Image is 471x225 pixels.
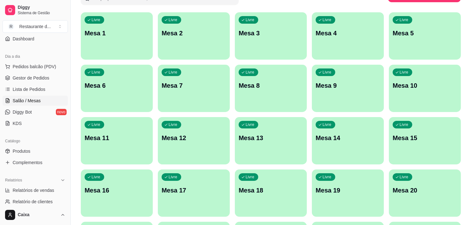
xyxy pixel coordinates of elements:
p: Livre [400,17,408,22]
span: Relatórios de vendas [13,187,54,193]
a: KDS [3,118,68,128]
span: Produtos [13,148,30,154]
button: LivreMesa 16 [81,169,153,217]
p: Livre [169,122,177,127]
button: LivreMesa 7 [158,65,230,112]
a: DiggySistema de Gestão [3,3,68,18]
button: LivreMesa 10 [389,65,461,112]
button: LivreMesa 11 [81,117,153,164]
a: Relatório de clientes [3,197,68,207]
span: KDS [13,120,22,127]
button: LivreMesa 3 [235,12,307,60]
span: Lista de Pedidos [13,86,45,92]
p: Mesa 14 [316,133,380,142]
button: LivreMesa 14 [312,117,384,164]
p: Mesa 20 [393,186,457,195]
p: Mesa 15 [393,133,457,142]
p: Mesa 10 [393,81,457,90]
span: Complementos [13,159,42,166]
button: LivreMesa 17 [158,169,230,217]
p: Mesa 4 [316,29,380,38]
p: Mesa 13 [239,133,303,142]
p: Livre [246,17,254,22]
p: Livre [92,122,100,127]
p: Mesa 5 [393,29,457,38]
button: Caixa [3,207,68,222]
p: Livre [400,70,408,75]
p: Livre [246,122,254,127]
div: Restaurante d ... [19,23,51,30]
a: Produtos [3,146,68,156]
p: Livre [169,70,177,75]
span: Salão / Mesas [13,98,41,104]
span: Relatório de clientes [13,198,53,205]
p: Livre [323,175,331,180]
a: Diggy Botnovo [3,107,68,117]
p: Mesa 7 [162,81,226,90]
p: Livre [92,17,100,22]
p: Livre [323,17,331,22]
span: Pedidos balcão (PDV) [13,63,56,70]
span: Relatórios [5,178,22,183]
div: Dia a dia [3,51,68,62]
span: Gestor de Pedidos [13,75,49,81]
p: Mesa 9 [316,81,380,90]
a: Lista de Pedidos [3,84,68,94]
p: Livre [400,175,408,180]
button: LivreMesa 8 [235,65,307,112]
button: LivreMesa 15 [389,117,461,164]
span: Sistema de Gestão [18,10,65,15]
span: Diggy [18,5,65,10]
p: Livre [323,122,331,127]
button: Pedidos balcão (PDV) [3,62,68,72]
button: LivreMesa 12 [158,117,230,164]
button: LivreMesa 9 [312,65,384,112]
a: Complementos [3,157,68,168]
button: LivreMesa 13 [235,117,307,164]
span: Diggy Bot [13,109,32,115]
p: Mesa 17 [162,186,226,195]
p: Livre [400,122,408,127]
span: R [8,23,14,30]
p: Livre [246,175,254,180]
a: Dashboard [3,34,68,44]
p: Mesa 18 [239,186,303,195]
button: LivreMesa 5 [389,12,461,60]
p: Mesa 1 [85,29,149,38]
a: Gestor de Pedidos [3,73,68,83]
p: Livre [246,70,254,75]
p: Mesa 8 [239,81,303,90]
p: Mesa 11 [85,133,149,142]
p: Livre [169,17,177,22]
p: Mesa 3 [239,29,303,38]
button: LivreMesa 6 [81,65,153,112]
a: Salão / Mesas [3,96,68,106]
p: Mesa 2 [162,29,226,38]
p: Mesa 16 [85,186,149,195]
p: Livre [92,175,100,180]
button: LivreMesa 1 [81,12,153,60]
p: Mesa 6 [85,81,149,90]
button: LivreMesa 20 [389,169,461,217]
p: Livre [92,70,100,75]
button: LivreMesa 19 [312,169,384,217]
p: Mesa 12 [162,133,226,142]
p: Mesa 19 [316,186,380,195]
p: Livre [169,175,177,180]
button: LivreMesa 18 [235,169,307,217]
span: Dashboard [13,36,34,42]
span: Caixa [18,212,58,218]
button: LivreMesa 2 [158,12,230,60]
p: Livre [323,70,331,75]
button: Select a team [3,20,68,33]
div: Catálogo [3,136,68,146]
button: LivreMesa 4 [312,12,384,60]
a: Relatórios de vendas [3,185,68,195]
